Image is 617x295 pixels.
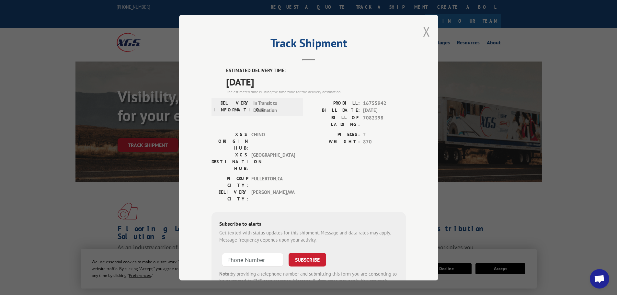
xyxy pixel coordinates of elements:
[309,114,360,128] label: BILL OF LADING:
[211,131,248,151] label: XGS ORIGIN HUB:
[309,138,360,146] label: WEIGHT:
[363,107,406,114] span: [DATE]
[222,253,283,266] input: Phone Number
[590,269,609,289] div: Open chat
[363,114,406,128] span: 7082398
[289,253,326,266] button: SUBSCRIBE
[226,67,406,74] label: ESTIMATED DELIVERY TIME:
[363,99,406,107] span: 16755942
[211,188,248,202] label: DELIVERY CITY:
[226,74,406,89] span: [DATE]
[211,151,248,172] label: XGS DESTINATION HUB:
[219,270,231,277] strong: Note:
[363,131,406,138] span: 2
[253,99,297,114] span: In Transit to Destination
[226,89,406,95] div: The estimated time is using the time zone for the delivery destination.
[251,188,295,202] span: [PERSON_NAME] , WA
[251,175,295,188] span: FULLERTON , CA
[423,23,430,40] button: Close modal
[251,151,295,172] span: [GEOGRAPHIC_DATA]
[309,107,360,114] label: BILL DATE:
[219,220,398,229] div: Subscribe to alerts
[211,39,406,51] h2: Track Shipment
[219,270,398,292] div: by providing a telephone number and submitting this form you are consenting to be contacted by SM...
[219,229,398,244] div: Get texted with status updates for this shipment. Message and data rates may apply. Message frequ...
[309,131,360,138] label: PIECES:
[309,99,360,107] label: PROBILL:
[213,99,250,114] label: DELIVERY INFORMATION:
[363,138,406,146] span: 870
[251,131,295,151] span: CHINO
[211,175,248,188] label: PICKUP CITY:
